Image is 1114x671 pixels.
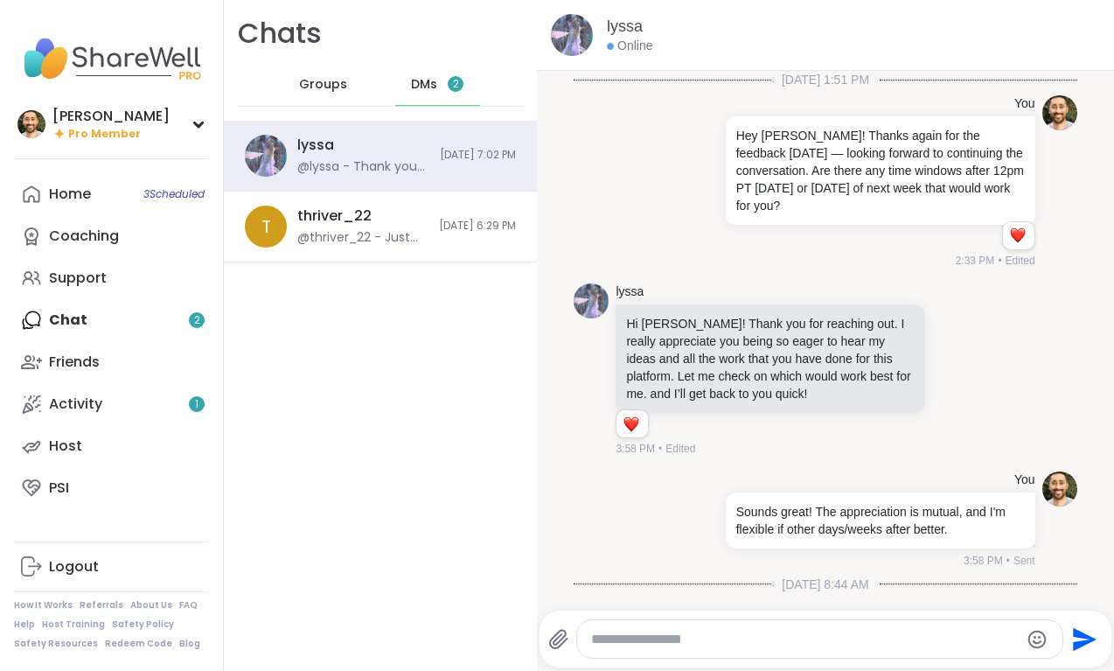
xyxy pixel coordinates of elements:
[771,71,880,88] span: [DATE] 1:51 PM
[105,638,172,650] a: Redeem Code
[14,257,209,299] a: Support
[14,546,209,588] a: Logout
[1063,619,1103,659] button: Send
[49,437,82,456] div: Host
[179,638,200,650] a: Blog
[68,127,141,142] span: Pro Member
[49,395,102,414] div: Activity
[964,553,1003,569] span: 3:58 PM
[439,219,516,234] span: [DATE] 6:29 PM
[261,213,271,240] span: t
[195,397,198,412] span: 1
[551,14,593,56] img: https://sharewell-space-live.sfo3.digitaloceanspaces.com/user-generated/666f9ab0-b952-44c3-ad34-f...
[658,441,662,457] span: •
[112,619,174,631] a: Safety Policy
[14,619,35,631] a: Help
[956,253,995,269] span: 2:33 PM
[14,215,209,257] a: Coaching
[49,479,69,498] div: PSI
[14,28,209,89] img: ShareWell Nav Logo
[1027,629,1048,650] button: Emoji picker
[297,229,428,247] div: @thriver_22 - Just heard the chime sound, I love it !!! 😆
[440,148,516,163] span: [DATE] 7:02 PM
[1008,229,1027,243] button: Reactions: love
[574,283,609,318] img: https://sharewell-space-live.sfo3.digitaloceanspaces.com/user-generated/666f9ab0-b952-44c3-ad34-f...
[998,253,1001,269] span: •
[14,383,209,425] a: Activity1
[17,110,45,138] img: brett
[49,269,107,288] div: Support
[607,16,643,38] a: lyssa
[616,441,655,457] span: 3:58 PM
[14,599,73,612] a: How It Works
[665,441,695,457] span: Edited
[14,638,98,650] a: Safety Resources
[626,315,915,402] p: Hi [PERSON_NAME]! Thank you for reaching out. I really appreciate you being so eager to hear my i...
[1042,472,1077,507] img: https://sharewell-space-live.sfo3.digitaloceanspaces.com/user-generated/d9ea036c-8686-480c-8a8f-e...
[1042,95,1077,130] img: https://sharewell-space-live.sfo3.digitaloceanspaces.com/user-generated/d9ea036c-8686-480c-8a8f-e...
[297,136,334,155] div: lyssa
[52,107,170,126] div: [PERSON_NAME]
[42,619,105,631] a: Host Training
[1006,253,1035,269] span: Edited
[49,557,99,577] div: Logout
[616,283,644,301] a: lyssa
[591,631,1019,648] textarea: Type your message
[736,503,1025,538] p: Sounds great! The appreciation is mutual, and I'm flexible if other days/weeks after better.
[411,76,437,94] span: DMs
[622,417,640,431] button: Reactions: love
[1014,95,1035,113] h4: You
[238,14,322,53] h1: Chats
[1014,472,1035,489] h4: You
[1013,553,1035,569] span: Sent
[297,158,429,176] div: @lyssa - Thank you for trying to help me
[49,185,91,204] div: Home
[80,599,123,612] a: Referrals
[49,353,100,372] div: Friends
[771,576,879,593] span: [DATE] 8:44 AM
[616,600,644,618] a: lyssa
[616,410,647,438] div: Reaction list
[14,467,209,509] a: PSI
[179,599,198,612] a: FAQ
[143,187,205,201] span: 3 Scheduled
[14,341,209,383] a: Friends
[245,135,287,177] img: https://sharewell-space-live.sfo3.digitaloceanspaces.com/user-generated/666f9ab0-b952-44c3-ad34-f...
[453,77,459,92] span: 2
[297,206,372,226] div: thriver_22
[736,127,1025,214] p: Hey [PERSON_NAME]! Thanks again for the feedback [DATE] — looking forward to continuing the conve...
[299,76,347,94] span: Groups
[574,600,609,635] img: https://sharewell-space-live.sfo3.digitaloceanspaces.com/user-generated/666f9ab0-b952-44c3-ad34-f...
[1003,222,1034,250] div: Reaction list
[1006,553,1010,569] span: •
[14,173,209,215] a: Home3Scheduled
[14,425,209,467] a: Host
[130,599,172,612] a: About Us
[49,227,119,246] div: Coaching
[607,38,652,55] div: Online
